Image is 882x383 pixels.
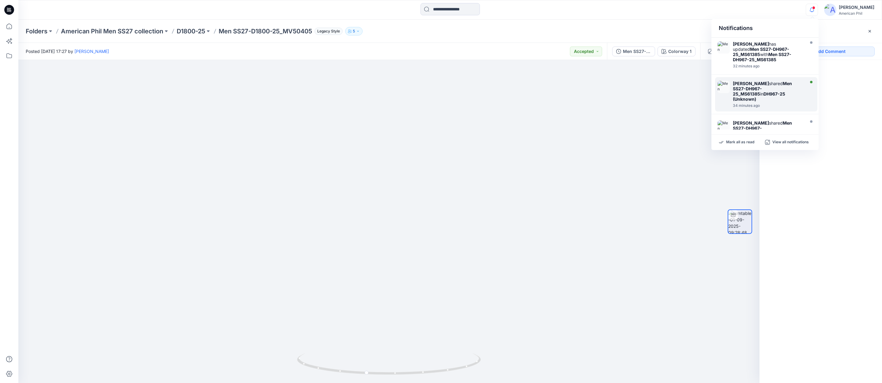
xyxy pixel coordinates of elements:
p: 5 [353,28,355,35]
img: eyJhbGciOiJIUzI1NiIsImtpZCI6IjAiLCJzbHQiOiJzZXMiLCJ0eXAiOiJKV1QifQ.eyJkYXRhIjp7InR5cGUiOiJzdG9yYW... [171,4,606,383]
button: 5 [345,27,363,36]
button: Add Comment [779,47,875,56]
img: Men SS27-DH967-25_MH20305 [718,120,730,133]
strong: DH967-25 (Unknown) [733,91,785,102]
p: Mark all as read [726,140,754,145]
div: shared in [733,81,803,102]
img: avatar [824,4,836,16]
strong: Men SS27-DH967-25_MH20305 [733,120,792,136]
div: Colorway 1 [668,48,692,55]
p: Men SS27-D1800-25_MV50405 [219,27,312,36]
span: Legacy Style [315,28,343,35]
button: Legacy Style [312,27,343,36]
div: Monday, September 01, 2025 17:28 [733,64,803,68]
a: Folders [26,27,47,36]
strong: Men SS27-DH967-25_MS61385 [733,81,792,96]
strong: [PERSON_NAME] [733,120,769,126]
div: Notifications [711,19,819,38]
div: American Phil [839,11,874,16]
img: Men SS27-DH967-25_MS61385 [718,81,730,93]
strong: Men SS27-DH967-25_MS61385 [733,52,791,62]
div: [PERSON_NAME] [839,4,874,11]
div: Monday, September 01, 2025 17:26 [733,103,803,108]
a: D1800-25 [177,27,205,36]
strong: Men SS27-DH967-25_MS61385 [733,47,789,57]
a: [PERSON_NAME] [74,49,109,54]
img: Men SS27-DH967-25_MS61385 [718,41,730,54]
span: Posted [DATE] 17:27 by [26,48,109,54]
div: shared in [733,120,803,141]
div: has updated with [733,41,803,62]
a: American Phil Men SS27 collection [61,27,163,36]
strong: [PERSON_NAME] [733,81,769,86]
p: View all notifications [772,140,809,145]
button: Men SS27-DH967-25_MS61385 [612,47,655,56]
strong: [PERSON_NAME] [733,41,769,47]
div: Men SS27-DH967-25_MS61385 [623,48,651,55]
button: Colorway 1 [658,47,695,56]
img: turntable-01-09-2025-09:28:48 [728,210,752,233]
